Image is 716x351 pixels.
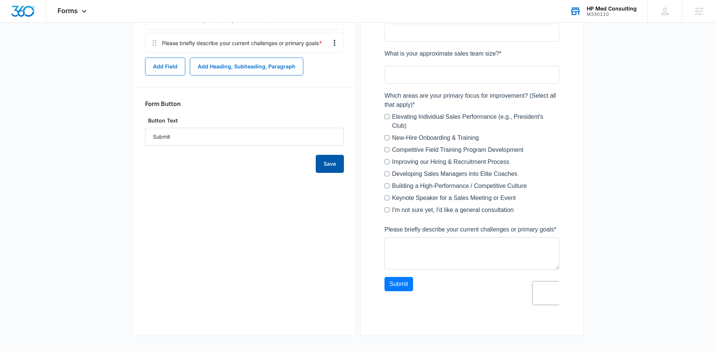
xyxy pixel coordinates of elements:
button: Add Heading, Subheading, Paragraph [190,57,303,76]
div: account name [587,6,637,12]
label: New-Hire Onboarding & Training [8,322,94,331]
label: Elevating Individual Sales Performance (e.g., President's Club) [8,301,175,319]
button: Overflow Menu [328,37,341,49]
div: account id [587,12,637,17]
span: Forms [58,7,78,15]
label: Competitive Field Training Program Development [8,334,139,343]
label: Button Text [145,116,344,125]
div: Please briefly describe your current challenges or primary goals [162,39,322,47]
h3: Form Button [145,100,181,107]
button: Save [316,155,344,173]
button: Add Field [145,57,185,76]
